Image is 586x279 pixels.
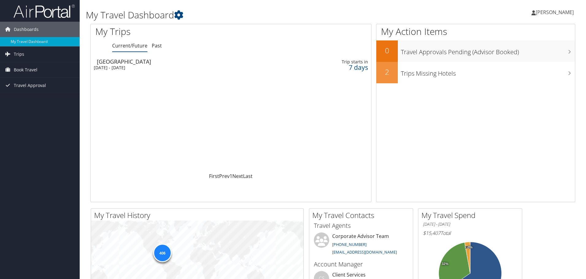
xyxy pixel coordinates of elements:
[536,9,574,16] span: [PERSON_NAME]
[112,42,147,49] a: Current/Future
[209,173,219,179] a: First
[14,78,46,93] span: Travel Approval
[13,4,75,18] img: airportal-logo.png
[332,249,397,255] a: [EMAIL_ADDRESS][DOMAIN_NAME]
[468,246,473,249] tspan: 0%
[401,45,575,56] h3: Travel Approvals Pending (Advisor Booked)
[376,25,575,38] h1: My Action Items
[421,210,522,221] h2: My Travel Spend
[376,40,575,62] a: 0Travel Approvals Pending (Advisor Booked)
[232,173,243,179] a: Next
[14,22,39,37] span: Dashboards
[219,173,230,179] a: Prev
[243,173,253,179] a: Last
[153,243,172,262] div: 406
[423,221,517,227] h6: [DATE] - [DATE]
[94,65,269,70] div: [DATE] - [DATE]
[423,230,517,236] h6: Total
[376,62,575,83] a: 2Trips Missing Hotels
[230,173,232,179] a: 1
[97,59,272,64] div: [GEOGRAPHIC_DATA]
[332,242,367,247] a: [PHONE_NUMBER]
[86,9,415,21] h1: My Travel Dashboard
[423,230,440,236] span: $15,407
[442,262,448,266] tspan: 32%
[376,45,398,56] h2: 0
[531,3,580,21] a: [PERSON_NAME]
[465,246,470,249] tspan: 3%
[376,67,398,77] h2: 2
[152,42,162,49] a: Past
[401,66,575,78] h3: Trips Missing Hotels
[312,210,413,221] h2: My Travel Contacts
[306,59,368,65] div: Trip starts in
[314,260,408,269] h3: Account Manager
[14,62,37,77] span: Book Travel
[94,210,303,221] h2: My Travel History
[314,221,408,230] h3: Travel Agents
[95,25,250,38] h1: My Trips
[311,232,411,258] li: Corporate Advisor Team
[14,47,24,62] span: Trips
[306,65,368,70] div: 7 days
